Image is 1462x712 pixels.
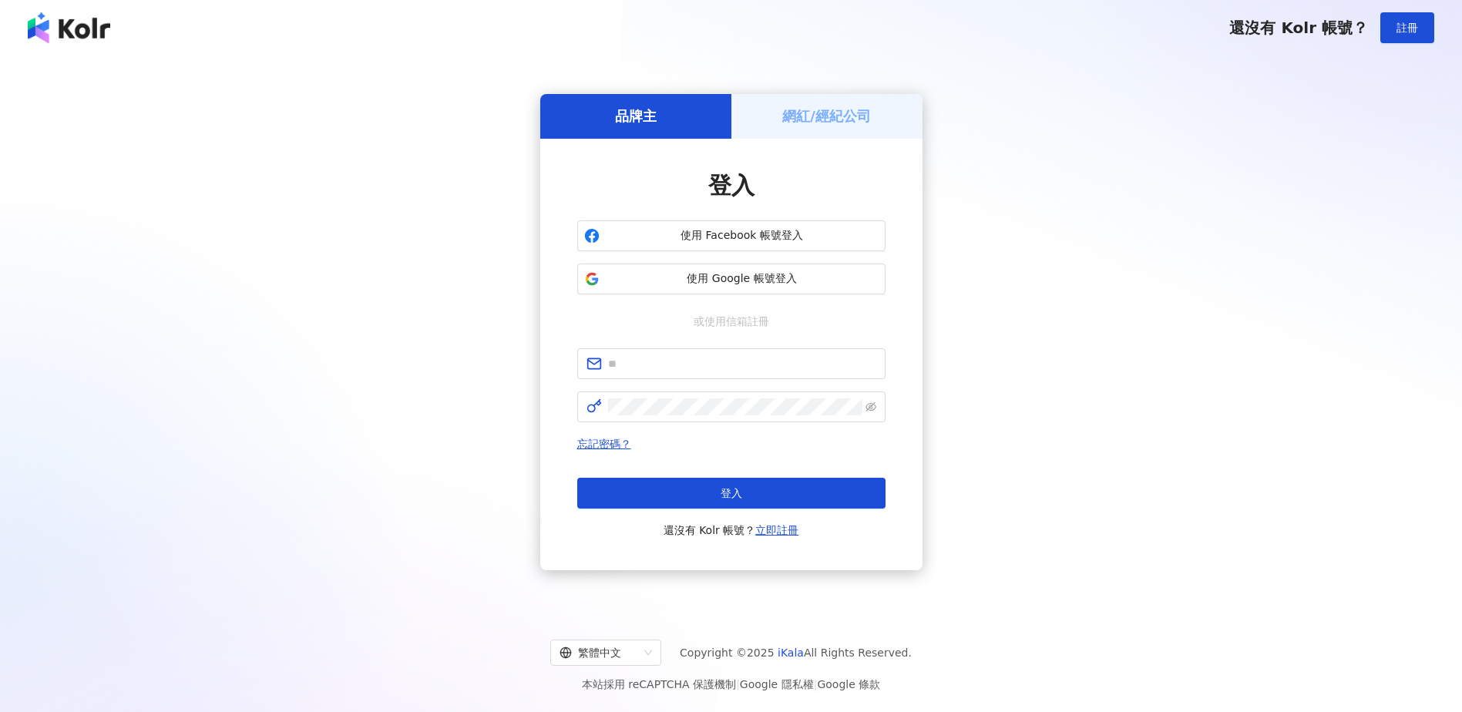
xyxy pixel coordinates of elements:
[582,675,880,694] span: 本站採用 reCAPTCHA 保護機制
[28,12,110,43] img: logo
[782,106,871,126] h5: 網紅/經紀公司
[577,264,886,294] button: 使用 Google 帳號登入
[721,487,742,499] span: 登入
[560,640,638,665] div: 繁體中文
[708,172,755,199] span: 登入
[577,478,886,509] button: 登入
[755,524,798,536] a: 立即註冊
[1396,22,1418,34] span: 註冊
[740,678,814,690] a: Google 隱私權
[615,106,657,126] h5: 品牌主
[1229,18,1368,37] span: 還沒有 Kolr 帳號？
[664,521,799,539] span: 還沒有 Kolr 帳號？
[778,647,804,659] a: iKala
[680,643,912,662] span: Copyright © 2025 All Rights Reserved.
[683,313,780,330] span: 或使用信箱註冊
[606,271,879,287] span: 使用 Google 帳號登入
[817,678,880,690] a: Google 條款
[736,678,740,690] span: |
[1380,12,1434,43] button: 註冊
[577,438,631,450] a: 忘記密碼？
[865,401,876,412] span: eye-invisible
[577,220,886,251] button: 使用 Facebook 帳號登入
[814,678,818,690] span: |
[606,228,879,243] span: 使用 Facebook 帳號登入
